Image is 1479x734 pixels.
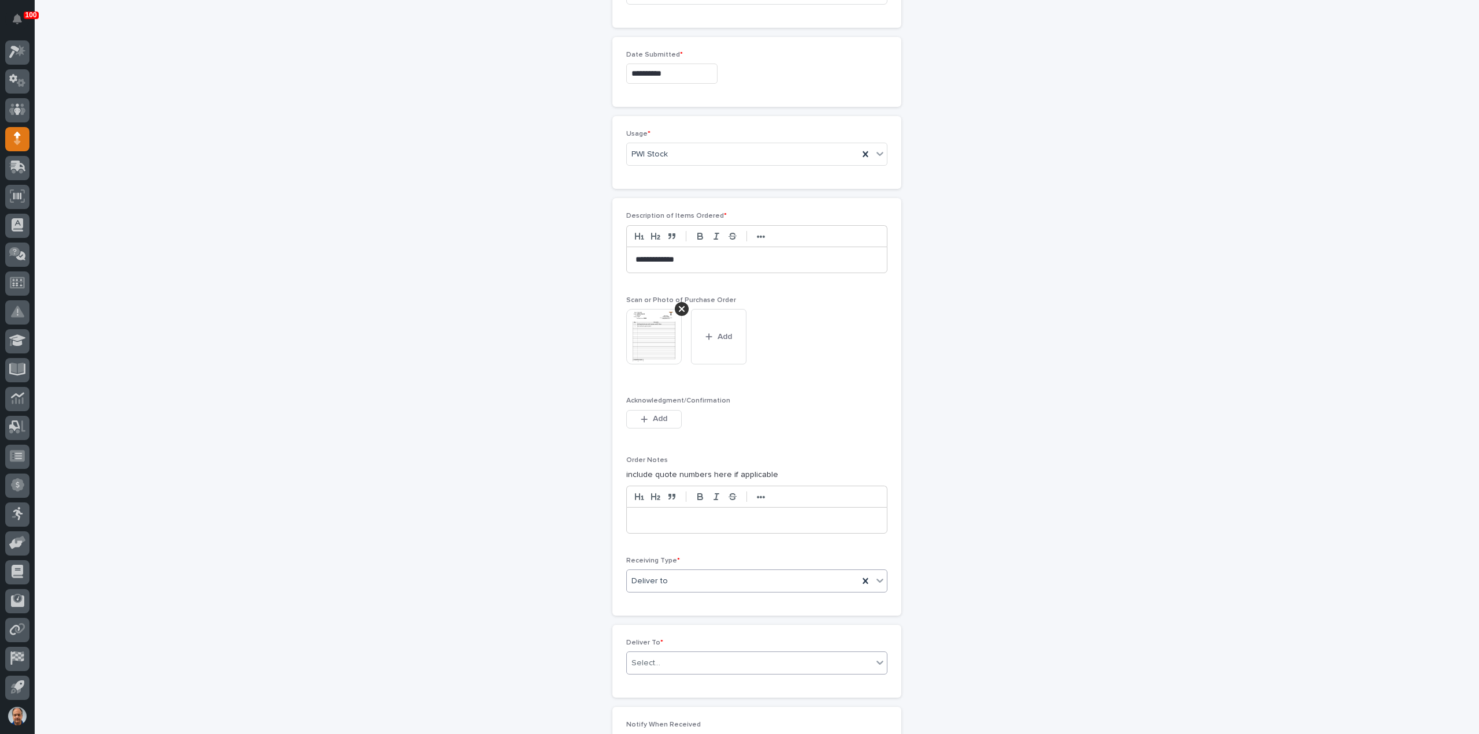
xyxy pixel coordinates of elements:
[753,490,769,504] button: •••
[626,469,887,481] p: include quote numbers here if applicable
[626,397,730,404] span: Acknowledgment/Confirmation
[626,410,682,429] button: Add
[626,557,680,564] span: Receiving Type
[25,11,37,19] p: 100
[5,7,29,31] button: Notifications
[753,229,769,243] button: •••
[5,704,29,728] button: users-avatar
[626,51,683,58] span: Date Submitted
[757,232,765,241] strong: •••
[631,575,668,587] span: Deliver to
[631,657,660,669] div: Select...
[626,131,651,137] span: Usage
[626,457,668,464] span: Order Notes
[757,493,765,502] strong: •••
[626,297,736,304] span: Scan or Photo of Purchase Order
[14,14,29,32] div: Notifications100
[653,413,667,424] span: Add
[626,639,663,646] span: Deliver To
[626,721,701,728] span: Notify When Received
[691,309,746,364] button: Add
[718,331,732,342] span: Add
[631,148,668,161] span: PWI Stock
[626,213,727,219] span: Description of Items Ordered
